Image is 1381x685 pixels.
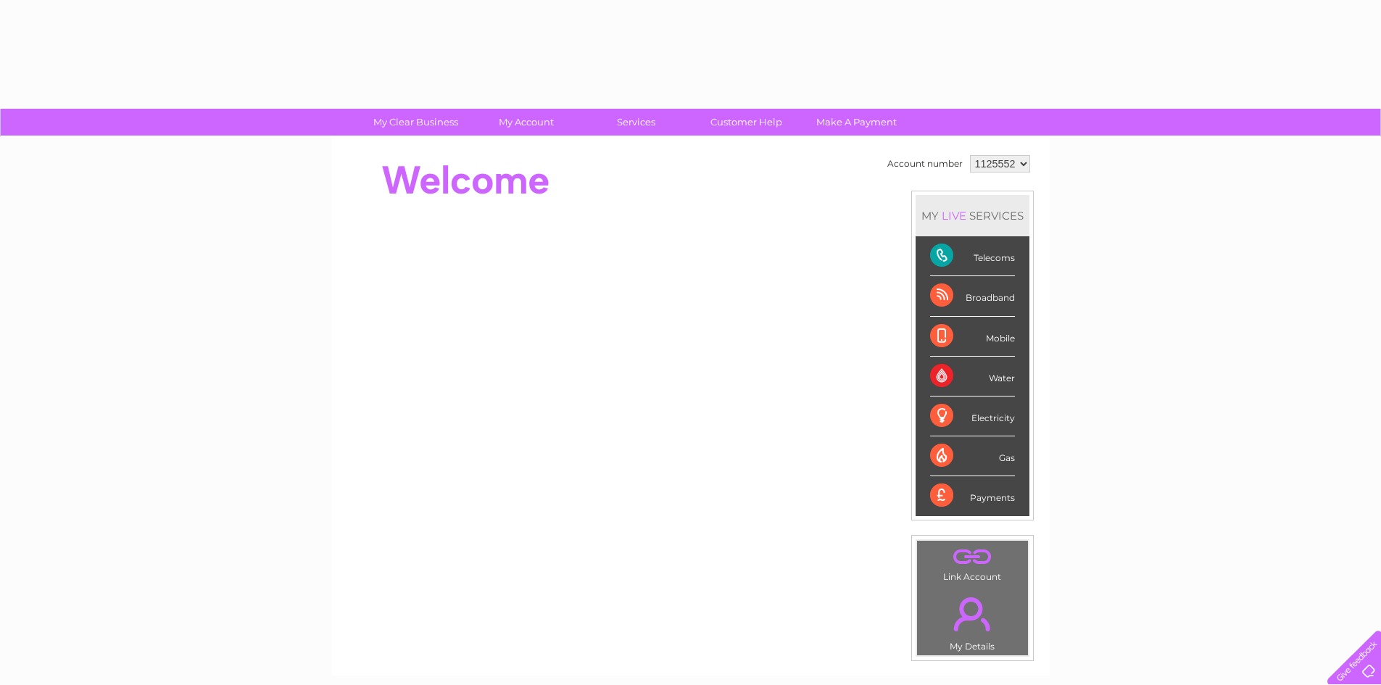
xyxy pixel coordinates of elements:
[930,317,1015,357] div: Mobile
[916,585,1029,656] td: My Details
[687,109,806,136] a: Customer Help
[930,236,1015,276] div: Telecoms
[916,195,1029,236] div: MY SERVICES
[930,397,1015,436] div: Electricity
[939,209,969,223] div: LIVE
[356,109,476,136] a: My Clear Business
[930,476,1015,515] div: Payments
[921,544,1024,570] a: .
[466,109,586,136] a: My Account
[576,109,696,136] a: Services
[930,276,1015,316] div: Broadband
[930,436,1015,476] div: Gas
[916,540,1029,586] td: Link Account
[921,589,1024,639] a: .
[930,357,1015,397] div: Water
[797,109,916,136] a: Make A Payment
[884,151,966,176] td: Account number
